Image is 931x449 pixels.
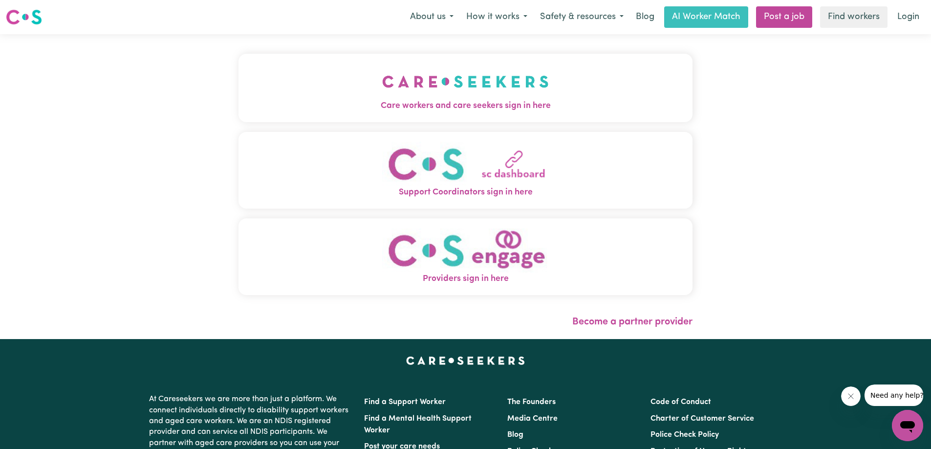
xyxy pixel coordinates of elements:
button: How it works [460,7,534,27]
a: Blog [630,6,660,28]
a: Find a Mental Health Support Worker [364,415,472,434]
button: About us [404,7,460,27]
a: Become a partner provider [572,317,693,327]
a: Media Centre [507,415,558,423]
a: AI Worker Match [664,6,748,28]
a: Find a Support Worker [364,398,446,406]
iframe: Close message [841,386,861,406]
a: Blog [507,431,523,439]
iframe: Button to launch messaging window [892,410,923,441]
span: Providers sign in here [238,273,693,285]
a: Careseekers logo [6,6,42,28]
a: Find workers [820,6,888,28]
span: Need any help? [6,7,59,15]
iframe: Message from company [865,385,923,406]
span: Support Coordinators sign in here [238,186,693,199]
a: The Founders [507,398,556,406]
button: Care workers and care seekers sign in here [238,54,693,122]
img: Careseekers logo [6,8,42,26]
a: Careseekers home page [406,357,525,364]
span: Care workers and care seekers sign in here [238,100,693,112]
a: Post a job [756,6,812,28]
button: Support Coordinators sign in here [238,132,693,209]
a: Charter of Customer Service [650,415,754,423]
button: Providers sign in here [238,218,693,295]
button: Safety & resources [534,7,630,27]
a: Police Check Policy [650,431,719,439]
a: Login [891,6,925,28]
a: Code of Conduct [650,398,711,406]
